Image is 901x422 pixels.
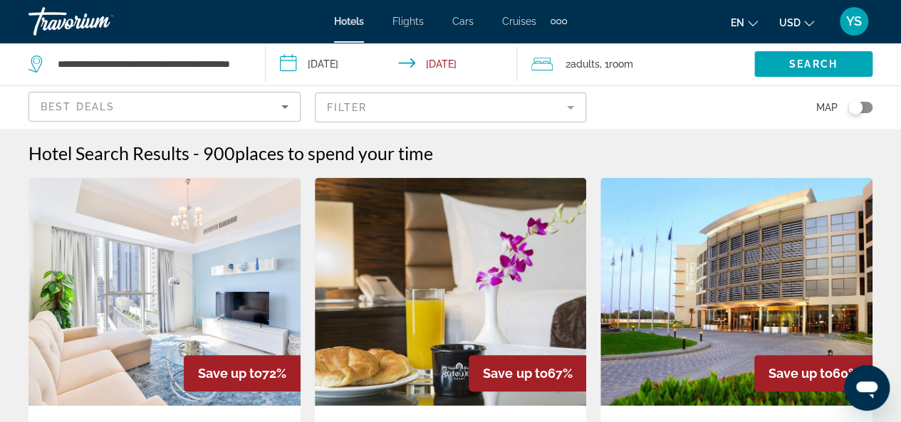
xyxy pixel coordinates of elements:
a: Cruises [502,16,536,27]
img: Hotel image [600,178,873,406]
span: Save up to [483,366,547,381]
button: Change currency [779,12,814,33]
a: Hotels [334,16,364,27]
button: Toggle map [838,101,873,114]
button: Extra navigation items [551,10,567,33]
span: Adults [571,58,600,70]
h1: Hotel Search Results [28,142,189,164]
div: 67% [469,355,586,391]
h2: 900 [203,142,433,164]
button: Filter [315,92,587,123]
button: Change language [731,12,758,33]
span: - [193,142,199,164]
img: Hotel image [28,178,301,406]
span: , 1 [600,54,633,74]
div: 60% [754,355,873,391]
span: Save up to [198,366,262,381]
button: User Menu [835,6,873,36]
a: Flights [392,16,424,27]
span: Search [789,58,838,70]
button: Search [754,51,873,77]
div: 72% [184,355,301,391]
span: 2 [566,54,600,74]
span: Best Deals [41,101,115,112]
button: Travelers: 2 adults, 0 children [517,43,754,85]
span: Save up to [769,366,833,381]
span: Map [816,97,838,117]
span: Room [609,58,633,70]
span: en [731,17,744,28]
a: Cars [452,16,474,27]
img: Hotel image [315,178,587,406]
span: places to spend your time [235,142,433,164]
span: USD [779,17,801,28]
button: Check-in date: Sep 22, 2025 Check-out date: Sep 26, 2025 [266,43,517,85]
iframe: Кнопка запуска окна обмена сообщениями [844,365,890,411]
a: Travorium [28,3,171,40]
mat-select: Sort by [41,98,288,115]
span: YS [846,14,862,28]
